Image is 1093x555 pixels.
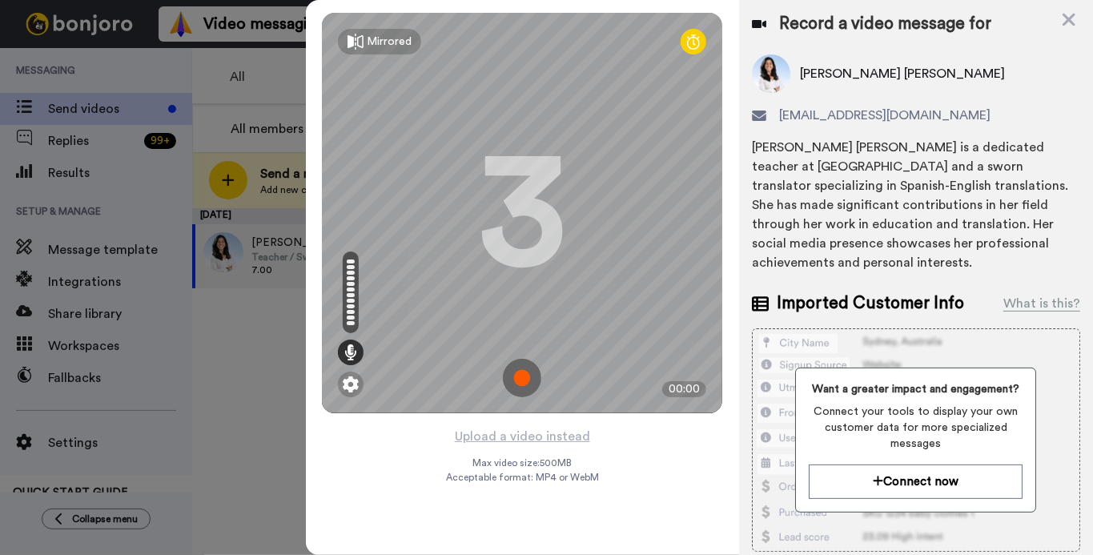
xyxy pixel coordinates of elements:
div: 00:00 [662,381,706,397]
button: Upload a video instead [450,426,595,447]
button: Connect now [809,465,1023,499]
div: What is this? [1003,294,1080,313]
span: [EMAIL_ADDRESS][DOMAIN_NAME] [779,106,991,125]
span: Want a greater impact and engagement? [809,381,1023,397]
span: Acceptable format: MP4 or WebM [446,471,599,484]
img: ic_record_start.svg [503,359,541,397]
img: ic_gear.svg [343,376,359,392]
span: Max video size: 500 MB [472,456,572,469]
span: Imported Customer Info [777,292,964,316]
div: 3 [478,153,566,273]
div: [PERSON_NAME] [PERSON_NAME] is a dedicated teacher at [GEOGRAPHIC_DATA] and a sworn translator sp... [752,138,1080,272]
span: Connect your tools to display your own customer data for more specialized messages [809,404,1023,452]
